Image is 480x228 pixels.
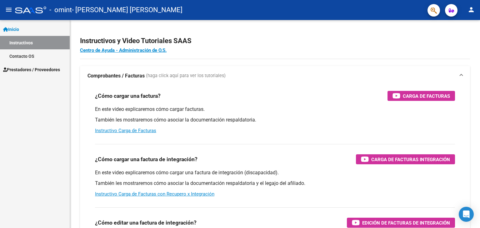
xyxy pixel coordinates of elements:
[95,191,214,197] a: Instructivo Carga de Facturas con Recupero x Integración
[3,26,19,33] span: Inicio
[95,92,161,100] h3: ¿Cómo cargar una factura?
[87,72,145,79] strong: Comprobantes / Facturas
[3,66,60,73] span: Prestadores / Proveedores
[459,207,474,222] div: Open Intercom Messenger
[95,169,455,176] p: En este video explicaremos cómo cargar una factura de integración (discapacidad).
[95,180,455,187] p: También les mostraremos cómo asociar la documentación respaldatoria y el legajo del afiliado.
[80,47,167,53] a: Centro de Ayuda - Administración de O.S.
[95,106,455,113] p: En este video explicaremos cómo cargar facturas.
[467,6,475,13] mat-icon: person
[80,66,470,86] mat-expansion-panel-header: Comprobantes / Facturas (haga click aquí para ver los tutoriales)
[95,155,197,164] h3: ¿Cómo cargar una factura de integración?
[403,92,450,100] span: Carga de Facturas
[146,72,226,79] span: (haga click aquí para ver los tutoriales)
[95,116,455,123] p: También les mostraremos cómo asociar la documentación respaldatoria.
[347,218,455,228] button: Edición de Facturas de integración
[95,218,197,227] h3: ¿Cómo editar una factura de integración?
[371,156,450,163] span: Carga de Facturas Integración
[95,128,156,133] a: Instructivo Carga de Facturas
[49,3,72,17] span: - omint
[5,6,12,13] mat-icon: menu
[362,219,450,227] span: Edición de Facturas de integración
[80,35,470,47] h2: Instructivos y Video Tutoriales SAAS
[387,91,455,101] button: Carga de Facturas
[356,154,455,164] button: Carga de Facturas Integración
[72,3,182,17] span: - [PERSON_NAME] [PERSON_NAME]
